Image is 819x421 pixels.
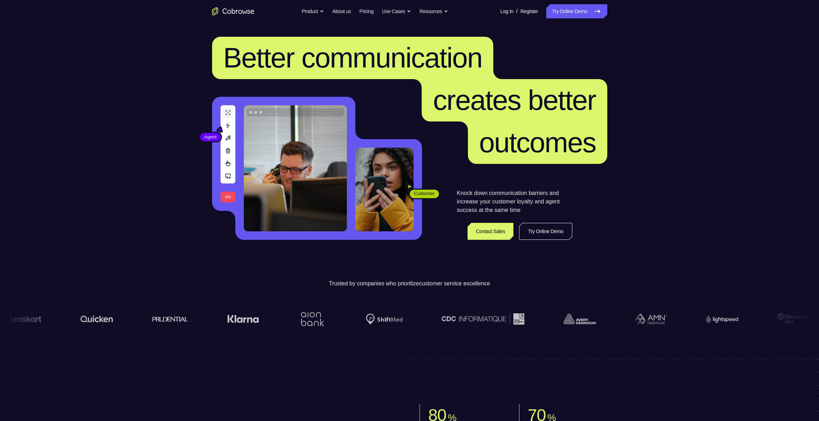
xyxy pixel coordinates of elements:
img: Aion Bank [264,305,292,333]
span: creates better [433,84,596,116]
img: prudential [118,316,153,322]
img: A customer support agent talking on the phone [244,105,347,231]
a: Log In [500,4,513,18]
a: Try Online Demo [519,223,572,240]
p: Knock down communication barriers and increase your customer loyalty and agent success at the sam... [457,189,572,214]
a: Pricing [359,4,373,18]
span: / [516,7,518,16]
a: Try Online Demo [546,4,607,18]
img: AMN Healthcare [600,314,632,325]
button: Resources [420,4,448,18]
img: Shiftmed [331,314,368,325]
span: customer service excellence [419,280,490,286]
img: avery-dennison [529,314,561,324]
a: Contact Sales [468,223,514,240]
img: Lightspeed [672,315,704,322]
span: Better communication [223,42,482,73]
img: Klarna [193,315,224,323]
span: outcomes [479,127,596,158]
a: About us [332,4,351,18]
button: Use Cases [382,4,411,18]
button: Product [302,4,324,18]
a: Register [520,4,538,18]
img: A customer holding their phone [355,148,414,231]
a: Go to the home page [212,7,254,16]
img: CDC Informatique [407,313,490,324]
